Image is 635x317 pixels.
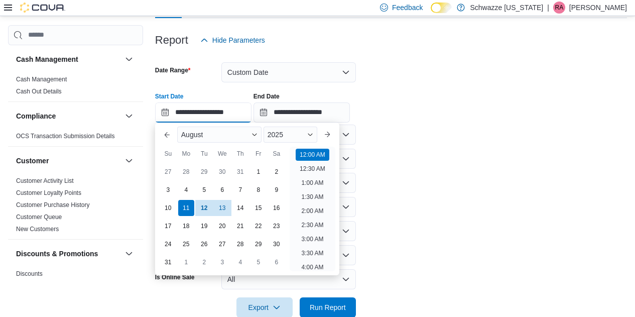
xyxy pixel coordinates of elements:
[196,30,269,50] button: Hide Parameters
[196,200,212,216] div: day-12
[297,233,327,245] li: 3:00 AM
[253,92,280,100] label: End Date
[16,177,74,185] span: Customer Activity List
[16,133,115,140] a: OCS Transaction Submission Details
[319,127,335,143] button: Next month
[178,236,194,252] div: day-25
[155,273,195,281] label: Is Online Sale
[178,146,194,162] div: Mo
[155,66,191,74] label: Date Range
[16,156,121,166] button: Customer
[290,147,335,271] ul: Time
[155,92,184,100] label: Start Date
[178,218,194,234] div: day-18
[342,179,350,187] button: Open list of options
[269,218,285,234] div: day-23
[553,2,565,14] div: Ryan Alexzander Broome
[8,268,143,308] div: Discounts & Promotions
[178,200,194,216] div: day-11
[16,88,62,95] a: Cash Out Details
[214,146,230,162] div: We
[250,236,267,252] div: day-29
[250,218,267,234] div: day-22
[342,131,350,139] button: Open list of options
[16,189,81,197] span: Customer Loyalty Points
[221,269,356,289] button: All
[250,182,267,198] div: day-8
[16,270,43,278] span: Discounts
[310,302,346,312] span: Run Report
[178,254,194,270] div: day-1
[297,261,327,273] li: 4:00 AM
[16,201,90,208] a: Customer Purchase History
[16,282,64,290] span: Promotion Details
[196,236,212,252] div: day-26
[16,213,62,221] span: Customer Queue
[16,249,98,259] h3: Discounts & Promotions
[16,226,59,233] a: New Customers
[123,110,135,122] button: Compliance
[196,182,212,198] div: day-5
[16,111,56,121] h3: Compliance
[16,249,121,259] button: Discounts & Promotions
[269,182,285,198] div: day-9
[16,189,81,196] a: Customer Loyalty Points
[232,200,248,216] div: day-14
[214,218,230,234] div: day-20
[160,218,176,234] div: day-17
[16,75,67,83] span: Cash Management
[431,3,452,13] input: Dark Mode
[253,102,350,123] input: Press the down key to open a popover containing a calendar.
[296,163,329,175] li: 12:30 AM
[232,218,248,234] div: day-21
[196,164,212,180] div: day-29
[342,155,350,163] button: Open list of options
[16,111,121,121] button: Compliance
[250,254,267,270] div: day-5
[160,164,176,180] div: day-27
[8,175,143,239] div: Customer
[16,282,64,289] a: Promotion Details
[160,200,176,216] div: day-10
[160,236,176,252] div: day-24
[155,34,188,46] h3: Report
[159,163,286,271] div: August, 2025
[214,164,230,180] div: day-30
[250,200,267,216] div: day-15
[264,127,317,143] div: Button. Open the year selector. 2025 is currently selected.
[269,146,285,162] div: Sa
[296,149,329,161] li: 12:00 AM
[214,182,230,198] div: day-6
[177,127,262,143] div: Button. Open the month selector. August is currently selected.
[123,53,135,65] button: Cash Management
[160,182,176,198] div: day-3
[269,236,285,252] div: day-30
[232,182,248,198] div: day-7
[269,200,285,216] div: day-16
[555,2,564,14] span: RA
[250,146,267,162] div: Fr
[431,13,431,14] span: Dark Mode
[268,131,283,139] span: 2025
[20,3,65,13] img: Cova
[155,102,251,123] input: Press the down key to enter a popover containing a calendar. Press the escape key to close the po...
[297,191,327,203] li: 1:30 AM
[269,254,285,270] div: day-6
[547,2,549,14] p: |
[160,146,176,162] div: Su
[221,62,356,82] button: Custom Date
[178,182,194,198] div: day-4
[196,146,212,162] div: Tu
[214,254,230,270] div: day-3
[196,254,212,270] div: day-2
[16,201,90,209] span: Customer Purchase History
[470,2,543,14] p: Schwazze [US_STATE]
[297,177,327,189] li: 1:00 AM
[8,73,143,101] div: Cash Management
[8,130,143,146] div: Compliance
[232,164,248,180] div: day-31
[16,225,59,233] span: New Customers
[16,76,67,83] a: Cash Management
[392,3,423,13] span: Feedback
[16,270,43,277] a: Discounts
